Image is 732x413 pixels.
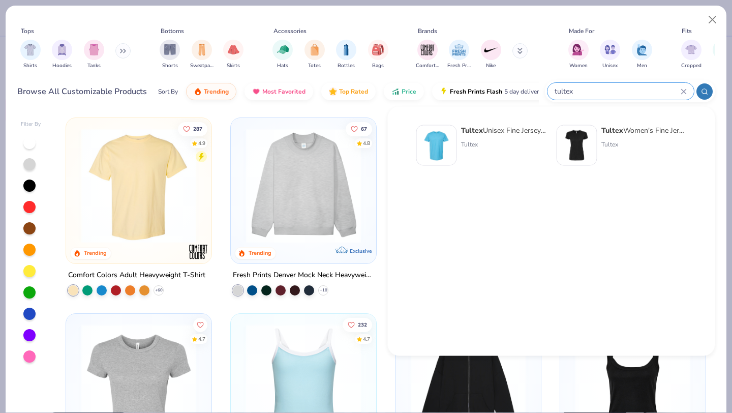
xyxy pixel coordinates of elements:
[681,40,701,70] div: filter for Cropped
[199,139,206,147] div: 4.9
[568,40,589,70] button: filter button
[632,40,652,70] div: filter for Men
[451,42,467,57] img: Fresh Prints Image
[88,44,100,55] img: Tanks Image
[272,40,293,70] button: filter button
[447,40,471,70] button: filter button
[199,335,206,343] div: 4.7
[461,125,546,136] div: Unisex Fine Jersey T-Shirt
[600,40,620,70] div: filter for Unisex
[341,44,352,55] img: Bottles Image
[160,40,180,70] button: filter button
[504,86,542,98] span: 5 day delivery
[483,42,499,57] img: Nike Image
[481,40,501,70] div: filter for Nike
[160,40,180,70] div: filter for Shorts
[190,40,213,70] div: filter for Sweatpants
[604,44,616,55] img: Unisex Image
[416,40,439,70] div: filter for Comfort Colors
[241,128,366,243] img: f5d85501-0dbb-4ee4-b115-c08fa3845d83
[161,26,184,36] div: Bottoms
[304,40,325,70] div: filter for Totes
[52,40,72,70] div: filter for Hoodies
[418,26,437,36] div: Brands
[421,130,452,161] img: 7a1d287d-e73a-4102-b143-09e185093502
[450,87,502,96] span: Fresh Prints Flash
[245,83,313,100] button: Most Favorited
[21,121,41,128] div: Filter By
[273,26,307,36] div: Accessories
[178,122,208,136] button: Like
[569,62,588,70] span: Women
[87,62,101,70] span: Tanks
[568,40,589,70] div: filter for Women
[416,62,439,70] span: Comfort Colors
[461,126,483,135] strong: Tultex
[363,139,370,147] div: 4.8
[84,40,104,70] div: filter for Tanks
[164,44,176,55] img: Shorts Image
[447,62,471,70] span: Fresh Prints
[320,287,327,293] span: + 10
[227,62,240,70] span: Skirts
[336,40,356,70] div: filter for Bottles
[262,87,306,96] span: Most Favorited
[339,87,368,96] span: Top Rated
[420,42,435,57] img: Comfort Colors Image
[372,62,384,70] span: Bags
[277,62,288,70] span: Hats
[304,40,325,70] button: filter button
[447,40,471,70] div: filter for Fresh Prints
[321,83,376,100] button: Top Rated
[461,140,546,149] div: Tultex
[204,87,229,96] span: Trending
[601,126,623,135] strong: Tultex
[155,287,163,293] span: + 60
[703,10,722,29] button: Close
[20,40,41,70] div: filter for Shirts
[233,269,374,282] div: Fresh Prints Denver Mock Neck Heavyweight Sweatshirt
[481,40,501,70] button: filter button
[188,242,208,262] img: Comfort Colors logo
[338,62,355,70] span: Bottles
[366,128,491,243] img: a90f7c54-8796-4cb2-9d6e-4e9644cfe0fe
[223,40,243,70] div: filter for Skirts
[228,44,239,55] img: Skirts Image
[277,44,289,55] img: Hats Image
[52,40,72,70] button: filter button
[681,62,701,70] span: Cropped
[681,40,701,70] button: filter button
[186,83,236,100] button: Trending
[21,26,34,36] div: Tops
[350,248,372,254] span: Exclusive
[384,83,424,100] button: Price
[76,128,201,243] img: 029b8af0-80e6-406f-9fdc-fdf898547912
[685,44,697,55] img: Cropped Image
[194,126,203,131] span: 287
[440,87,448,96] img: flash.gif
[554,85,681,97] input: Try "T-Shirt"
[600,40,620,70] button: filter button
[486,62,496,70] span: Nike
[336,40,356,70] button: filter button
[368,40,388,70] div: filter for Bags
[602,62,618,70] span: Unisex
[343,317,372,332] button: Like
[309,44,320,55] img: Totes Image
[346,122,372,136] button: Like
[569,26,594,36] div: Made For
[194,317,208,332] button: Like
[637,62,647,70] span: Men
[632,40,652,70] button: filter button
[416,40,439,70] button: filter button
[190,62,213,70] span: Sweatpants
[23,62,37,70] span: Shirts
[601,125,687,136] div: Women's Fine Jersey Slim Fit T-Shirt
[162,62,178,70] span: Shorts
[368,40,388,70] button: filter button
[308,62,321,70] span: Totes
[196,44,207,55] img: Sweatpants Image
[68,269,205,282] div: Comfort Colors Adult Heavyweight T-Shirt
[84,40,104,70] button: filter button
[24,44,36,55] img: Shirts Image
